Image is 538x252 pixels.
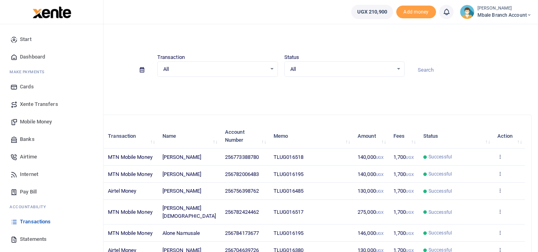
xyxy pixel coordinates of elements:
span: Transactions [20,218,51,226]
label: Status [284,53,299,61]
span: 275,000 [358,209,383,215]
span: Successful [428,188,452,195]
th: Memo: activate to sort column ascending [269,124,353,148]
img: logo-large [33,6,71,18]
a: profile-user [PERSON_NAME] Mbale Branch Account [460,5,532,19]
span: 130,000 [358,188,383,194]
span: TLUG016485 [274,188,303,194]
span: Pay Bill [20,188,37,196]
span: 256784173677 [225,230,259,236]
small: [PERSON_NAME] [477,5,532,12]
span: Xente Transfers [20,100,58,108]
span: 1,700 [393,188,414,194]
span: Dashboard [20,53,45,61]
th: Action: activate to sort column ascending [493,124,525,148]
small: UGX [376,172,383,177]
span: Successful [428,170,452,178]
a: Transactions [6,213,97,231]
a: Xente Transfers [6,96,97,113]
a: Dashboard [6,48,97,66]
small: UGX [406,172,413,177]
span: Statements [20,235,47,243]
span: 256756398762 [225,188,259,194]
span: UGX 210,900 [357,8,387,16]
span: 256782006483 [225,171,259,177]
li: Ac [6,201,97,213]
span: [PERSON_NAME] [162,171,201,177]
small: UGX [406,189,413,193]
small: UGX [376,210,383,215]
span: Internet [20,170,38,178]
span: countability [16,204,46,210]
span: Airtel Money [108,188,136,194]
span: Cards [20,83,34,91]
th: Name: activate to sort column ascending [158,124,221,148]
a: Airtime [6,148,97,166]
small: UGX [376,189,383,193]
span: 1,700 [393,230,414,236]
span: TLUG016517 [274,209,303,215]
label: Transaction [157,53,185,61]
th: Status: activate to sort column ascending [419,124,493,148]
span: [PERSON_NAME] [162,154,201,160]
span: MTN Mobile Money [108,230,153,236]
th: Fees: activate to sort column ascending [389,124,419,148]
span: MTN Mobile Money [108,209,153,215]
span: TLUG016195 [274,171,303,177]
h4: Transactions [30,34,532,43]
span: 256782424462 [225,209,259,215]
span: Mobile Money [20,118,52,126]
span: Airtime [20,153,37,161]
small: UGX [376,231,383,236]
span: TLUG016518 [274,154,303,160]
small: UGX [376,155,383,160]
a: Statements [6,231,97,248]
span: 1,700 [393,209,414,215]
span: 140,000 [358,154,383,160]
a: Add money [396,8,436,14]
input: Search [411,63,532,77]
small: UGX [406,155,413,160]
span: Alone Namusale [162,230,200,236]
span: 1,700 [393,171,414,177]
p: Download [30,86,532,95]
span: Successful [428,229,452,236]
a: UGX 210,900 [351,5,393,19]
th: Account Number: activate to sort column ascending [221,124,269,148]
li: M [6,66,97,78]
a: Start [6,31,97,48]
span: 140,000 [358,171,383,177]
img: profile-user [460,5,474,19]
span: All [290,65,393,73]
th: Amount: activate to sort column ascending [353,124,389,148]
a: logo-small logo-large logo-large [32,9,71,15]
a: Banks [6,131,97,148]
span: TLUG016195 [274,230,303,236]
a: Mobile Money [6,113,97,131]
span: MTN Mobile Money [108,171,153,177]
small: UGX [406,210,413,215]
span: 146,000 [358,230,383,236]
span: Successful [428,209,452,216]
span: All [163,65,266,73]
span: Add money [396,6,436,19]
a: Internet [6,166,97,183]
li: Wallet ballance [348,5,396,19]
a: Pay Bill [6,183,97,201]
span: MTN Mobile Money [108,154,153,160]
span: Successful [428,153,452,160]
span: 1,700 [393,154,414,160]
span: ake Payments [14,69,45,75]
span: Banks [20,135,35,143]
li: Toup your wallet [396,6,436,19]
th: Transaction: activate to sort column ascending [104,124,158,148]
span: 256773388780 [225,154,259,160]
span: [PERSON_NAME][DEMOGRAPHIC_DATA] [162,205,216,219]
span: Mbale Branch Account [477,12,532,19]
small: UGX [406,231,413,236]
a: Cards [6,78,97,96]
span: Start [20,35,31,43]
span: [PERSON_NAME] [162,188,201,194]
